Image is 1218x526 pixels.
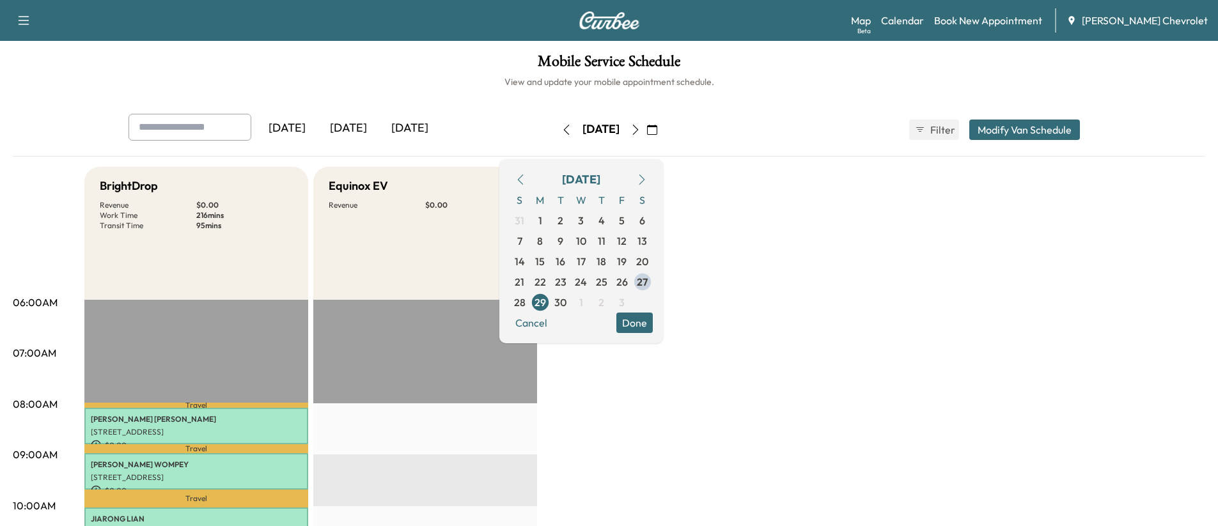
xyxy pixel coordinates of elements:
[84,444,308,454] p: Travel
[578,213,584,228] span: 3
[598,295,604,310] span: 2
[100,200,196,210] p: Revenue
[535,274,546,290] span: 22
[538,213,542,228] span: 1
[639,213,645,228] span: 6
[555,274,566,290] span: 23
[930,122,953,137] span: Filter
[91,414,302,424] p: [PERSON_NAME] [PERSON_NAME]
[13,75,1205,88] h6: View and update your mobile appointment schedule.
[616,274,628,290] span: 26
[318,114,379,143] div: [DATE]
[637,233,647,249] span: 13
[571,190,591,210] span: W
[851,13,871,28] a: MapBeta
[515,254,525,269] span: 14
[515,274,524,290] span: 21
[637,274,648,290] span: 27
[558,233,563,249] span: 9
[256,114,318,143] div: [DATE]
[91,514,302,524] p: JIARONG LIAN
[517,233,522,249] span: 7
[591,190,612,210] span: T
[558,213,563,228] span: 2
[84,403,308,408] p: Travel
[329,177,388,195] h5: Equinox EV
[535,295,546,310] span: 29
[510,313,553,333] button: Cancel
[598,233,605,249] span: 11
[562,171,600,189] div: [DATE]
[530,190,550,210] span: M
[577,254,586,269] span: 17
[100,177,158,195] h5: BrightDrop
[535,254,545,269] span: 15
[632,190,653,210] span: S
[510,190,530,210] span: S
[91,440,302,451] p: $ 0.00
[556,254,565,269] span: 16
[579,295,583,310] span: 1
[13,54,1205,75] h1: Mobile Service Schedule
[596,274,607,290] span: 25
[91,427,302,437] p: [STREET_ADDRESS]
[13,447,58,462] p: 09:00AM
[91,485,302,497] p: $ 0.00
[329,200,425,210] p: Revenue
[612,190,632,210] span: F
[617,233,627,249] span: 12
[537,233,543,249] span: 8
[617,254,627,269] span: 19
[582,121,620,137] div: [DATE]
[575,274,587,290] span: 24
[84,490,308,507] p: Travel
[597,254,606,269] span: 18
[13,345,56,360] p: 07:00AM
[619,295,625,310] span: 3
[91,472,302,483] p: [STREET_ADDRESS]
[91,460,302,470] p: [PERSON_NAME] WOMPEY
[576,233,586,249] span: 10
[514,295,526,310] span: 28
[1082,13,1208,28] span: [PERSON_NAME] Chevrolet
[196,220,293,231] p: 95 mins
[636,254,648,269] span: 20
[934,13,1042,28] a: Book New Appointment
[550,190,571,210] span: T
[881,13,924,28] a: Calendar
[857,26,871,36] div: Beta
[554,295,566,310] span: 30
[13,295,58,310] p: 06:00AM
[969,120,1080,140] button: Modify Van Schedule
[196,210,293,220] p: 216 mins
[619,213,625,228] span: 5
[13,498,56,513] p: 10:00AM
[616,313,653,333] button: Done
[13,396,58,412] p: 08:00AM
[196,200,293,210] p: $ 0.00
[598,213,605,228] span: 4
[100,220,196,231] p: Transit Time
[425,200,522,210] p: $ 0.00
[579,12,640,29] img: Curbee Logo
[515,213,524,228] span: 31
[909,120,959,140] button: Filter
[100,210,196,220] p: Work Time
[379,114,441,143] div: [DATE]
